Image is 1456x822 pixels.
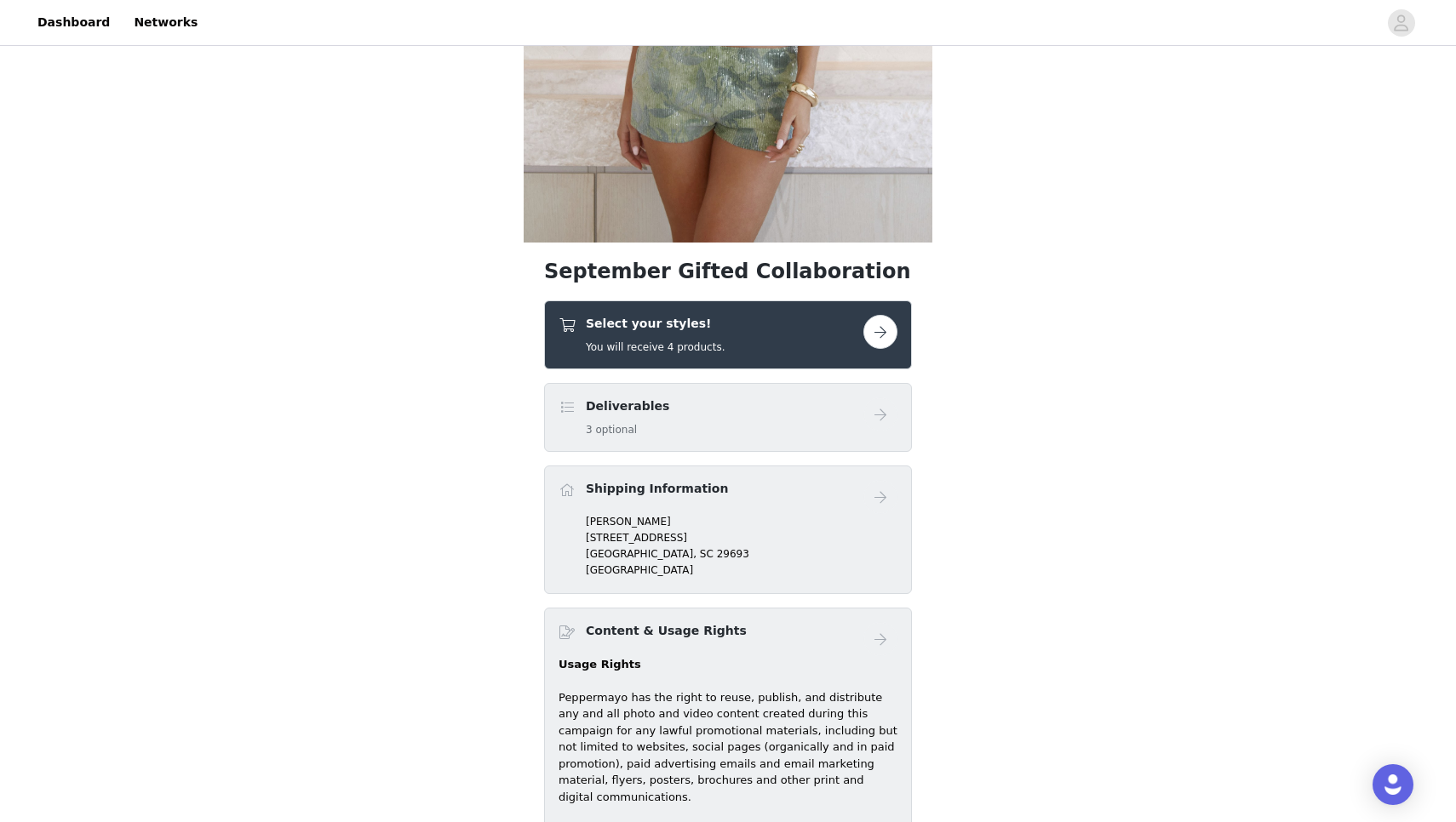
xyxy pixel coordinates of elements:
span: SC [700,548,714,560]
a: Dashboard [27,3,120,42]
p: [PERSON_NAME] [586,514,897,529]
div: avatar [1393,9,1409,37]
div: Shipping Information [544,465,912,594]
h5: You will receive 4 products. [586,340,725,355]
a: Networks [123,3,208,42]
div: Open Intercom Messenger [1373,764,1413,805]
p: [GEOGRAPHIC_DATA] [586,562,897,578]
strong: Usage Rights [559,658,641,671]
span: [GEOGRAPHIC_DATA], [586,548,696,560]
div: Deliverables [544,383,912,452]
h4: Shipping Information [586,480,728,498]
div: Select your styles! [544,300,912,369]
h1: September Gifted Collaboration [544,256,912,287]
h5: 3 optional [586,422,669,437]
span: 29693 [717,548,749,560]
h4: Select your styles! [586,315,725,333]
h4: Deliverables [586,397,669,415]
h4: Content & Usage Rights [586,622,747,640]
p: [STREET_ADDRESS] [586,530,897,545]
